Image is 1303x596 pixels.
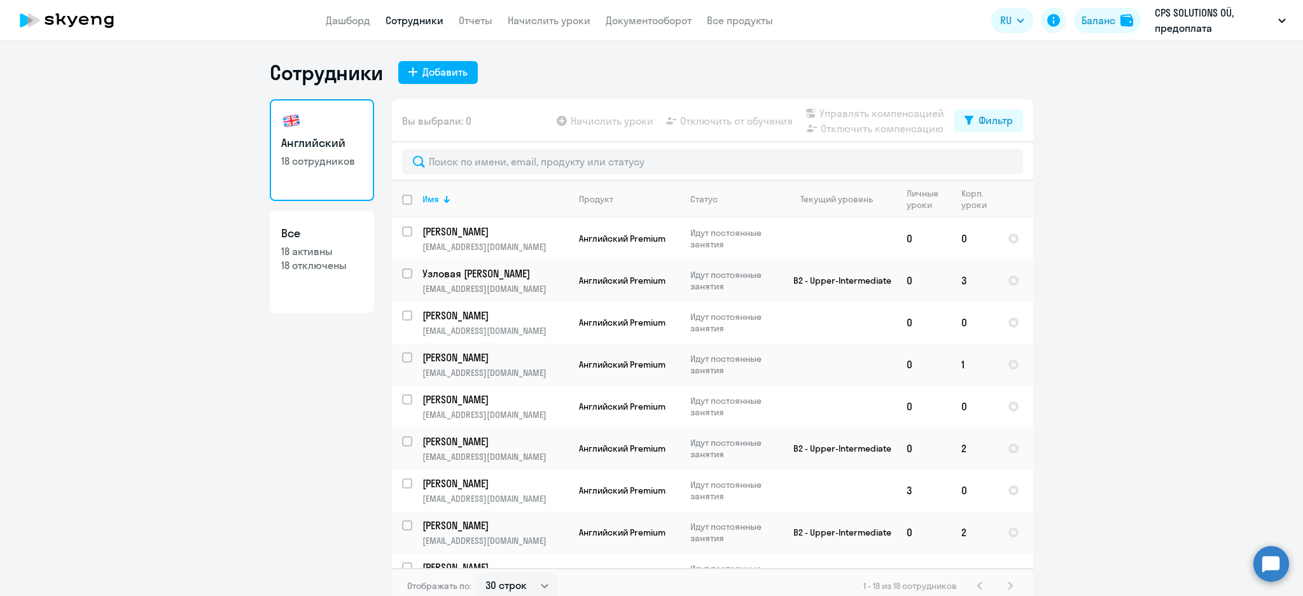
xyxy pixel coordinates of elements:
td: 0 [896,218,951,260]
td: 4 [951,553,998,595]
span: Отображать по: [407,580,471,592]
p: [EMAIL_ADDRESS][DOMAIN_NAME] [422,535,568,546]
p: [EMAIL_ADDRESS][DOMAIN_NAME] [422,451,568,462]
a: [PERSON_NAME] [422,434,568,448]
a: [PERSON_NAME] [422,350,568,364]
p: Идут постоянные занятия [690,479,777,502]
td: B2 - Upper-Intermediate [778,427,896,469]
td: 2 [951,511,998,553]
td: B2 - Upper-Intermediate [778,260,896,301]
span: Английский Premium [579,401,665,412]
span: Английский Premium [579,233,665,244]
div: Имя [422,193,568,205]
p: 18 сотрудников [281,154,363,168]
td: B1 - Intermediate [778,553,896,595]
p: [EMAIL_ADDRESS][DOMAIN_NAME] [422,409,568,420]
span: Английский Premium [579,527,665,538]
p: [PERSON_NAME] [422,434,566,448]
td: 0 [896,301,951,343]
input: Поиск по имени, email, продукту или статусу [402,149,1023,174]
td: 0 [896,260,951,301]
p: [PERSON_NAME] [422,518,566,532]
div: Фильтр [979,113,1013,128]
div: Добавить [422,64,468,80]
a: Узловая [PERSON_NAME] [422,267,568,281]
td: 0 [896,385,951,427]
a: Английский18 сотрудников [270,99,374,201]
h1: Сотрудники [270,60,383,85]
p: [PERSON_NAME] [422,560,566,574]
td: 0 [951,301,998,343]
a: Отчеты [459,14,492,27]
td: 0 [951,469,998,511]
a: [PERSON_NAME] [422,560,568,574]
span: Вы выбрали: 0 [402,113,471,128]
p: [PERSON_NAME] [422,225,566,239]
div: Продукт [579,193,679,205]
p: [EMAIL_ADDRESS][DOMAIN_NAME] [422,283,568,295]
a: [PERSON_NAME] [422,225,568,239]
h3: Английский [281,135,363,151]
td: B2 - Upper-Intermediate [778,511,896,553]
img: balance [1120,14,1133,27]
p: Идут постоянные занятия [690,521,777,544]
a: Сотрудники [386,14,443,27]
td: 0 [951,385,998,427]
a: [PERSON_NAME] [422,476,568,490]
td: 3 [951,260,998,301]
p: [EMAIL_ADDRESS][DOMAIN_NAME] [422,493,568,504]
div: Текущий уровень [800,193,873,205]
td: 0 [896,343,951,385]
div: Корп. уроки [961,188,987,211]
a: Все18 активны18 отключены [270,211,374,313]
span: 1 - 18 из 18 сотрудников [863,580,957,592]
a: Начислить уроки [508,14,590,27]
td: 3 [896,469,951,511]
td: 2 [951,427,998,469]
a: Дашборд [326,14,370,27]
p: Идут постоянные занятия [690,563,777,586]
p: [PERSON_NAME] [422,308,566,322]
p: [EMAIL_ADDRESS][DOMAIN_NAME] [422,241,568,253]
span: Английский Premium [579,359,665,370]
button: RU [991,8,1033,33]
button: Фильтр [954,109,1023,132]
div: Текущий уровень [788,193,896,205]
span: Английский Premium [579,443,665,454]
button: Добавить [398,61,478,84]
p: Идут постоянные занятия [690,353,777,376]
h3: Все [281,225,363,242]
p: [EMAIL_ADDRESS][DOMAIN_NAME] [422,367,568,378]
img: english [281,111,302,131]
span: Английский Premium [579,275,665,286]
span: Английский Premium [579,317,665,328]
div: Статус [690,193,777,205]
span: RU [1000,13,1012,28]
div: Личные уроки [907,188,951,211]
div: Продукт [579,193,613,205]
p: [PERSON_NAME] [422,476,566,490]
p: Идут постоянные занятия [690,311,777,334]
div: Личные уроки [907,188,939,211]
p: [PERSON_NAME] [422,392,566,406]
div: Статус [690,193,718,205]
div: Корп. уроки [961,188,997,211]
p: Идут постоянные занятия [690,269,777,292]
p: [PERSON_NAME] [422,350,566,364]
td: 0 [896,511,951,553]
a: [PERSON_NAME] [422,308,568,322]
a: [PERSON_NAME] [422,392,568,406]
a: Все продукты [707,14,773,27]
p: Идут постоянные занятия [690,395,777,418]
td: 0 [896,427,951,469]
p: [EMAIL_ADDRESS][DOMAIN_NAME] [422,325,568,336]
a: Документооборот [606,14,692,27]
div: Баланс [1082,13,1115,28]
button: Балансbalance [1074,8,1141,33]
a: [PERSON_NAME] [422,518,568,532]
p: 18 отключены [281,258,363,272]
div: Имя [422,193,439,205]
button: CPS SOLUTIONS OÜ, предоплата [1148,5,1292,36]
p: Узловая [PERSON_NAME] [422,267,566,281]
